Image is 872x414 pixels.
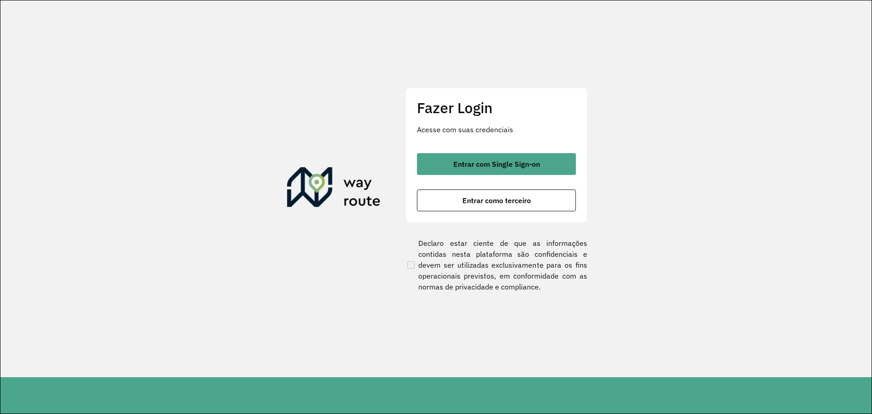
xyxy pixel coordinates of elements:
button: button [417,190,576,211]
label: Declaro estar ciente de que as informações contidas nesta plataforma são confidenciais e devem se... [406,238,587,292]
p: Acesse com suas credenciais [417,124,576,135]
button: button [417,153,576,175]
img: Roteirizador AmbevTech [287,167,381,211]
h2: Fazer Login [417,99,576,116]
span: Entrar com Single Sign-on [453,160,540,168]
span: Entrar como terceiro [462,197,531,204]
